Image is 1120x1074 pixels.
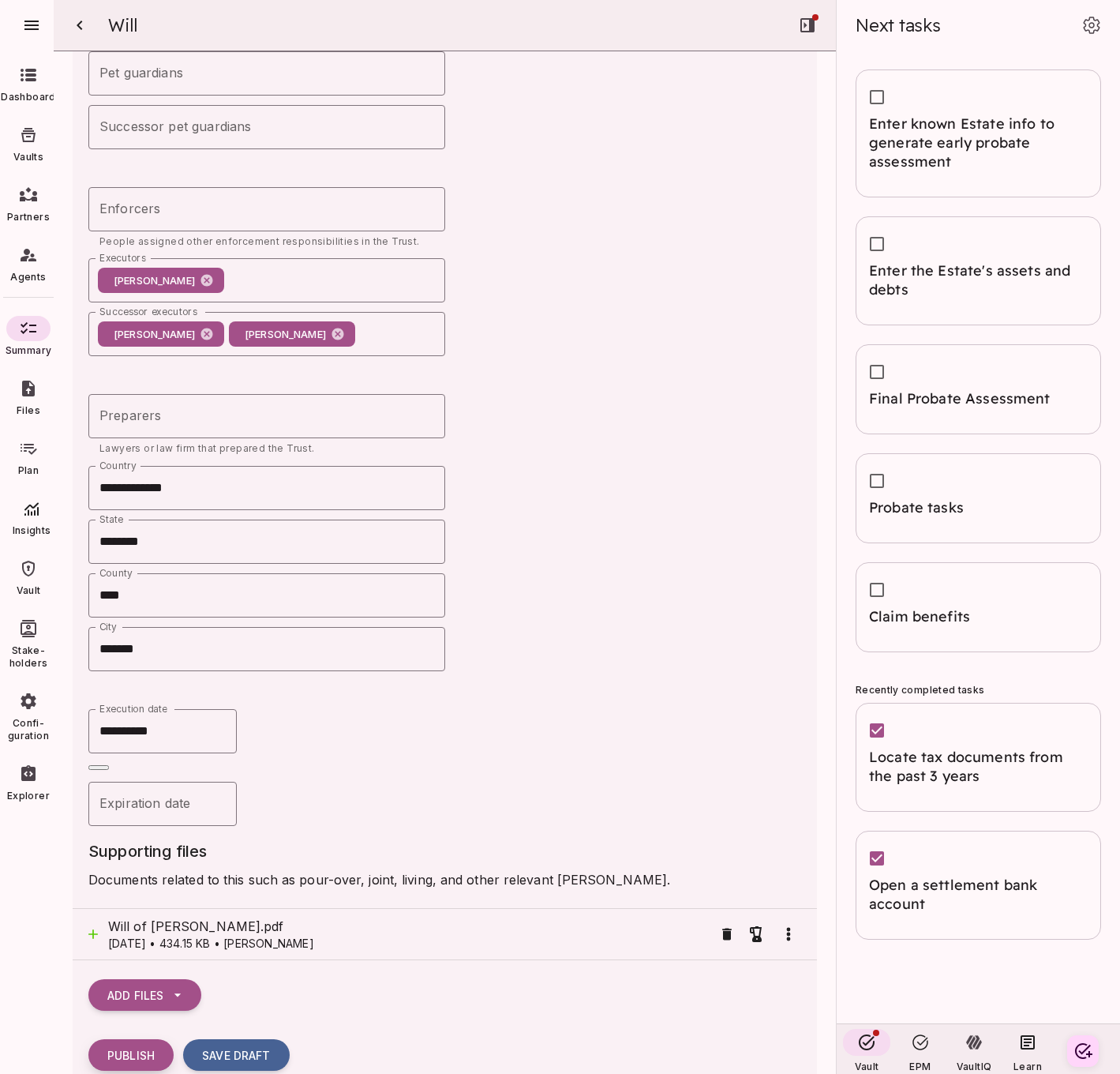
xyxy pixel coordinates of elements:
span: Vault [855,1061,879,1072]
span: Add Files [107,989,163,1003]
span: Enter known Estate info to generate early probate assessment [869,115,1088,171]
div: Will of [PERSON_NAME].pdf[DATE] • 434.15 KB • [PERSON_NAME] [73,909,817,959]
span: Locate tax documents from the past 3 years [869,748,1088,786]
span: Partners [7,211,50,223]
span: Dashboard [1,91,55,103]
span: Next tasks [856,14,941,36]
label: State [99,513,123,526]
span: Open a settlement bank account [869,876,1088,914]
span: Claim benefits [869,607,1088,626]
span: Vaults [13,151,43,163]
button: Close [88,765,109,770]
span: Summary [6,344,51,357]
span: Learn [1013,1061,1042,1072]
span: People assigned other enforcement responsibilities in the Trust. [99,235,420,247]
label: Executors [99,251,146,265]
span: Insights [3,524,60,537]
span: Plan [18,464,39,477]
span: Lawyers or law firm that prepared the Trust. [99,442,315,454]
span: Documents related to this such as pour-over, joint, living, and other relevant [PERSON_NAME]. [88,872,670,888]
span: Will of [PERSON_NAME].pdf [108,917,713,936]
label: Country [99,459,137,472]
span: VaultIQ [957,1061,991,1072]
span: [PERSON_NAME] [104,272,204,290]
span: Final Probate Assessment [869,389,1088,408]
span: Explorer [7,790,50,802]
div: [PERSON_NAME] [98,321,224,347]
div: [PERSON_NAME] [229,321,355,347]
label: County [99,566,133,580]
label: City [99,620,116,633]
span: Publish [107,1049,155,1063]
span: Probate tasks [869,498,1088,517]
label: Execution date [99,702,167,715]
span: EPM [909,1061,931,1072]
button: Publish [88,1039,174,1071]
div: [PERSON_NAME] [98,268,224,293]
span: Vault [17,584,41,597]
span: Recently completed tasks [856,684,984,696]
button: Add Files [88,979,201,1011]
span: Files [17,404,40,417]
button: Save Draft [183,1039,290,1071]
span: [PERSON_NAME] [104,325,204,344]
span: [PERSON_NAME] [235,325,335,344]
label: Successor executors [99,305,197,318]
span: Agents [10,271,46,284]
button: Create your first task [1067,1035,1099,1067]
span: Save Draft [202,1049,271,1063]
span: Supporting files [88,842,207,861]
span: Will [108,14,138,36]
button: Remove [713,920,741,948]
p: [DATE] • 434.15 KB • [PERSON_NAME] [108,936,713,952]
span: Enter the Estate's assets and debts [869,261,1088,299]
